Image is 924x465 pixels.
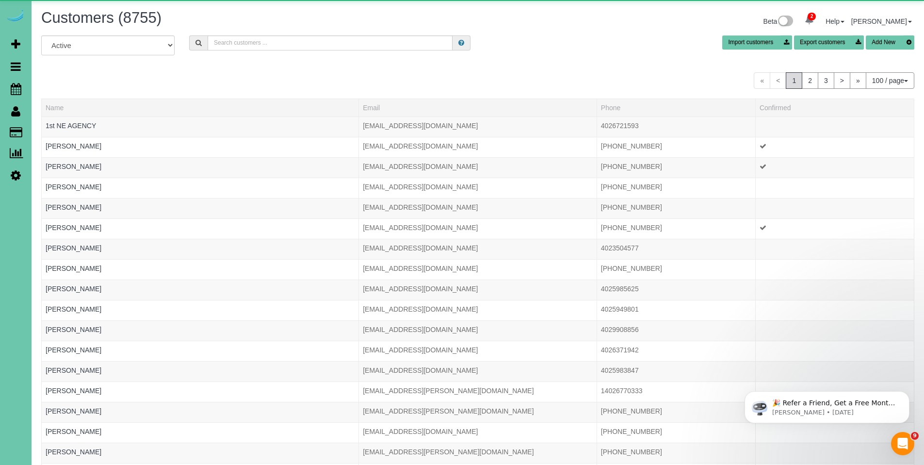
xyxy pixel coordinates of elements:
img: Automaid Logo [6,10,25,23]
a: [PERSON_NAME] [46,366,101,374]
td: Phone [597,137,755,157]
div: Tags [46,375,355,378]
div: Tags [46,396,355,398]
div: Tags [46,131,355,133]
span: Customers (8755) [41,9,162,26]
td: Confirmed [755,280,914,300]
div: Tags [46,273,355,276]
a: [PERSON_NAME] [46,346,101,354]
td: Phone [597,198,755,218]
div: Tags [46,151,355,153]
td: Email [359,361,597,382]
div: Tags [46,436,355,439]
td: Confirmed [755,443,914,463]
a: [PERSON_NAME] [46,428,101,435]
td: Name [42,300,359,320]
a: 2 [800,10,819,31]
td: Email [359,178,597,198]
td: Name [42,422,359,443]
td: Email [359,300,597,320]
td: Phone [597,300,755,320]
td: Phone [597,218,755,239]
a: [PERSON_NAME] [46,203,101,211]
td: Name [42,157,359,178]
td: Confirmed [755,198,914,218]
td: Phone [597,239,755,259]
td: Email [359,382,597,402]
div: Tags [46,294,355,296]
td: Phone [597,116,755,137]
a: > [834,72,850,89]
td: Phone [597,361,755,382]
td: Name [42,137,359,157]
td: Email [359,218,597,239]
span: 1 [786,72,802,89]
td: Phone [597,402,755,422]
span: < [770,72,786,89]
td: Phone [597,443,755,463]
a: Beta [763,17,794,25]
div: Tags [46,457,355,459]
a: » [850,72,866,89]
div: Tags [46,192,355,194]
td: Name [42,443,359,463]
a: 1st NE AGENCY [46,122,96,130]
td: Name [42,239,359,259]
td: Confirmed [755,239,914,259]
td: Email [359,422,597,443]
input: Search customers ... [208,35,453,50]
a: 2 [802,72,818,89]
a: [PERSON_NAME] [46,265,101,272]
td: Phone [597,341,755,361]
td: Name [42,178,359,198]
td: Email [359,198,597,218]
td: Email [359,259,597,280]
td: Email [359,157,597,178]
a: [PERSON_NAME] [46,183,101,191]
button: 100 / page [866,72,914,89]
td: Confirmed [755,178,914,198]
a: Help [826,17,844,25]
button: Add New [866,35,914,50]
a: [PERSON_NAME] [46,285,101,293]
td: Confirmed [755,218,914,239]
nav: Pagination navigation [754,72,914,89]
th: Phone [597,99,755,116]
a: [PERSON_NAME] [46,407,101,415]
td: Phone [597,178,755,198]
span: « [754,72,770,89]
a: [PERSON_NAME] [46,326,101,333]
td: Name [42,198,359,218]
td: Confirmed [755,137,914,157]
td: Email [359,341,597,361]
button: Export customers [794,35,864,50]
a: [PERSON_NAME] [46,224,101,232]
td: Confirmed [755,341,914,361]
th: Email [359,99,597,116]
div: Tags [46,334,355,337]
td: Name [42,341,359,361]
a: [PERSON_NAME] [46,448,101,456]
a: [PERSON_NAME] [46,163,101,170]
div: Tags [46,416,355,418]
a: [PERSON_NAME] [46,305,101,313]
a: [PERSON_NAME] [46,142,101,150]
td: Phone [597,382,755,402]
a: [PERSON_NAME] [851,17,912,25]
a: [PERSON_NAME] [46,244,101,252]
td: Confirmed [755,116,914,137]
a: [PERSON_NAME] [46,387,101,395]
td: Name [42,382,359,402]
div: Tags [46,232,355,235]
div: Tags [46,314,355,316]
div: Tags [46,253,355,255]
span: 2 [808,13,816,20]
th: Name [42,99,359,116]
div: Tags [46,171,355,174]
td: Phone [597,320,755,341]
td: Confirmed [755,259,914,280]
